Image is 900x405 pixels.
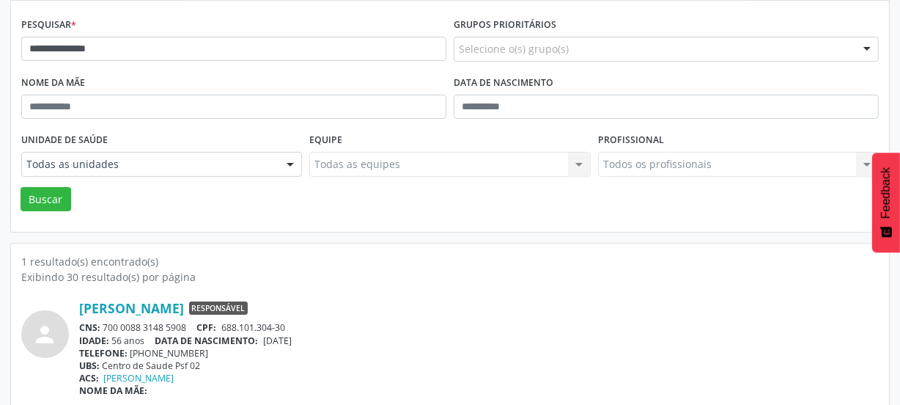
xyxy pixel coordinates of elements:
[79,347,879,360] div: [PHONE_NUMBER]
[21,187,71,212] button: Buscar
[454,72,553,95] label: Data de nascimento
[155,335,259,347] span: DATA DE NASCIMENTO:
[598,129,664,152] label: Profissional
[189,302,248,315] span: Responsável
[221,321,285,334] span: 688.101.304-30
[879,167,893,219] span: Feedback
[454,14,556,37] label: Grupos prioritários
[79,360,879,372] div: Centro de Saude Psf 02
[79,300,184,316] a: [PERSON_NAME]
[79,372,99,384] span: ACS:
[79,384,147,397] span: NOME DA MÃE:
[263,335,292,347] span: [DATE]
[21,14,76,37] label: Pesquisar
[26,157,272,172] span: Todas as unidades
[21,254,879,269] div: 1 resultado(s) encontrado(s)
[21,269,879,285] div: Exibindo 30 resultado(s) por página
[197,321,217,334] span: CPF:
[309,129,342,152] label: Equipe
[104,372,174,384] a: [PERSON_NAME]
[79,321,879,334] div: 700 0088 3148 5908
[459,41,569,56] span: Selecione o(s) grupo(s)
[79,347,128,360] span: TELEFONE:
[79,335,109,347] span: IDADE:
[79,335,879,347] div: 56 anos
[21,129,108,152] label: Unidade de saúde
[79,321,100,334] span: CNS:
[872,153,900,252] button: Feedback - Mostrar pesquisa
[32,321,59,348] i: person
[21,72,85,95] label: Nome da mãe
[79,360,100,372] span: UBS:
